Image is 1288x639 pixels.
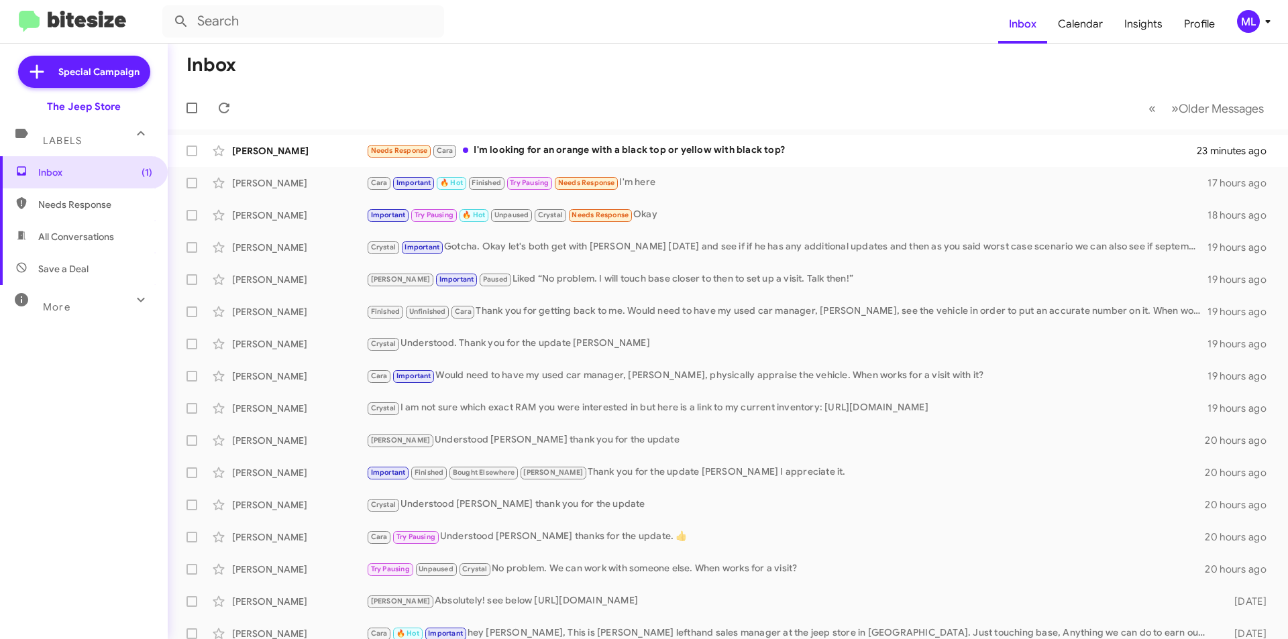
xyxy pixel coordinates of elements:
span: Special Campaign [58,65,140,78]
span: Important [371,468,406,477]
div: Understood [PERSON_NAME] thank you for the update [366,432,1205,448]
span: Unfinished [409,307,446,316]
span: Crystal [538,211,563,219]
span: Finished [415,468,444,477]
span: Save a Deal [38,262,89,276]
span: Cara [371,532,388,541]
span: Crystal [462,565,487,573]
span: Try Pausing [415,211,453,219]
span: Crystal [371,500,396,509]
div: [PERSON_NAME] [232,563,366,576]
span: 🔥 Hot [462,211,485,219]
button: ML [1226,10,1273,33]
span: Finished [371,307,400,316]
div: 20 hours ago [1205,498,1277,512]
span: Needs Response [371,146,428,155]
span: Needs Response [558,178,615,187]
span: Cara [371,178,388,187]
div: 18 hours ago [1207,209,1277,222]
div: 19 hours ago [1207,369,1277,383]
div: 20 hours ago [1205,563,1277,576]
a: Profile [1173,5,1226,44]
span: Older Messages [1179,101,1264,116]
span: « [1148,100,1156,117]
span: Try Pausing [371,565,410,573]
div: I'm looking for an orange with a black top or yellow with black top? [366,143,1197,158]
div: 17 hours ago [1207,176,1277,190]
span: 🔥 Hot [440,178,463,187]
span: [PERSON_NAME] [371,436,431,445]
span: Cara [437,146,453,155]
span: Unpaused [419,565,453,573]
div: Understood [PERSON_NAME] thanks for the update. 👍 [366,529,1205,544]
div: [PERSON_NAME] [232,273,366,286]
div: Liked “No problem. I will touch base closer to then to set up a visit. Talk then!” [366,272,1207,287]
span: Important [439,275,474,284]
div: [PERSON_NAME] [232,434,366,447]
a: Calendar [1047,5,1114,44]
span: [PERSON_NAME] [371,597,431,605]
div: [PERSON_NAME] [232,530,366,544]
div: 19 hours ago [1207,273,1277,286]
div: 19 hours ago [1207,305,1277,318]
span: Labels [43,135,82,147]
div: [PERSON_NAME] [232,144,366,158]
div: [PERSON_NAME] [232,402,366,415]
span: Crystal [371,243,396,251]
div: Gotcha. Okay let's both get with [PERSON_NAME] [DATE] and see if if he has any additional updates... [366,239,1207,255]
div: 20 hours ago [1205,434,1277,447]
div: I am not sure which exact RAM you were interested in but here is a link to my current inventory: ... [366,400,1207,416]
button: Next [1163,95,1272,122]
div: [PERSON_NAME] [232,466,366,479]
a: Insights [1114,5,1173,44]
span: Cara [371,629,388,638]
span: 🔥 Hot [396,629,419,638]
a: Special Campaign [18,56,150,88]
span: Needs Response [38,198,152,211]
div: [PERSON_NAME] [232,337,366,351]
span: Paused [483,275,508,284]
span: [PERSON_NAME] [523,468,583,477]
div: 20 hours ago [1205,466,1277,479]
span: Important [396,371,431,380]
span: Needs Response [572,211,629,219]
div: [PERSON_NAME] [232,241,366,254]
div: ML [1237,10,1260,33]
div: [PERSON_NAME] [232,305,366,318]
div: [PERSON_NAME] [232,176,366,190]
div: Thank you for the update [PERSON_NAME] I appreciate it. [366,465,1205,480]
span: Finished [472,178,501,187]
div: 20 hours ago [1205,530,1277,544]
button: Previous [1140,95,1164,122]
div: [PERSON_NAME] [232,595,366,608]
span: (1) [142,166,152,179]
span: Crystal [371,339,396,348]
span: Try Pausing [510,178,549,187]
span: Important [371,211,406,219]
div: [DATE] [1213,595,1277,608]
span: Important [396,178,431,187]
span: Try Pausing [396,532,435,541]
div: The Jeep Store [47,100,121,113]
div: [PERSON_NAME] [232,498,366,512]
div: 19 hours ago [1207,241,1277,254]
div: 19 hours ago [1207,402,1277,415]
span: Inbox [38,166,152,179]
span: Bought Elsewhere [453,468,515,477]
input: Search [162,5,444,38]
span: Crystal [371,404,396,412]
div: I'm here [366,175,1207,190]
div: Okay [366,207,1207,223]
span: More [43,301,70,313]
span: Cara [455,307,472,316]
div: Understood. Thank you for the update [PERSON_NAME] [366,336,1207,351]
span: Important [405,243,439,251]
span: All Conversations [38,230,114,243]
h1: Inbox [186,54,236,76]
span: Important [428,629,463,638]
div: 19 hours ago [1207,337,1277,351]
span: Inbox [998,5,1047,44]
